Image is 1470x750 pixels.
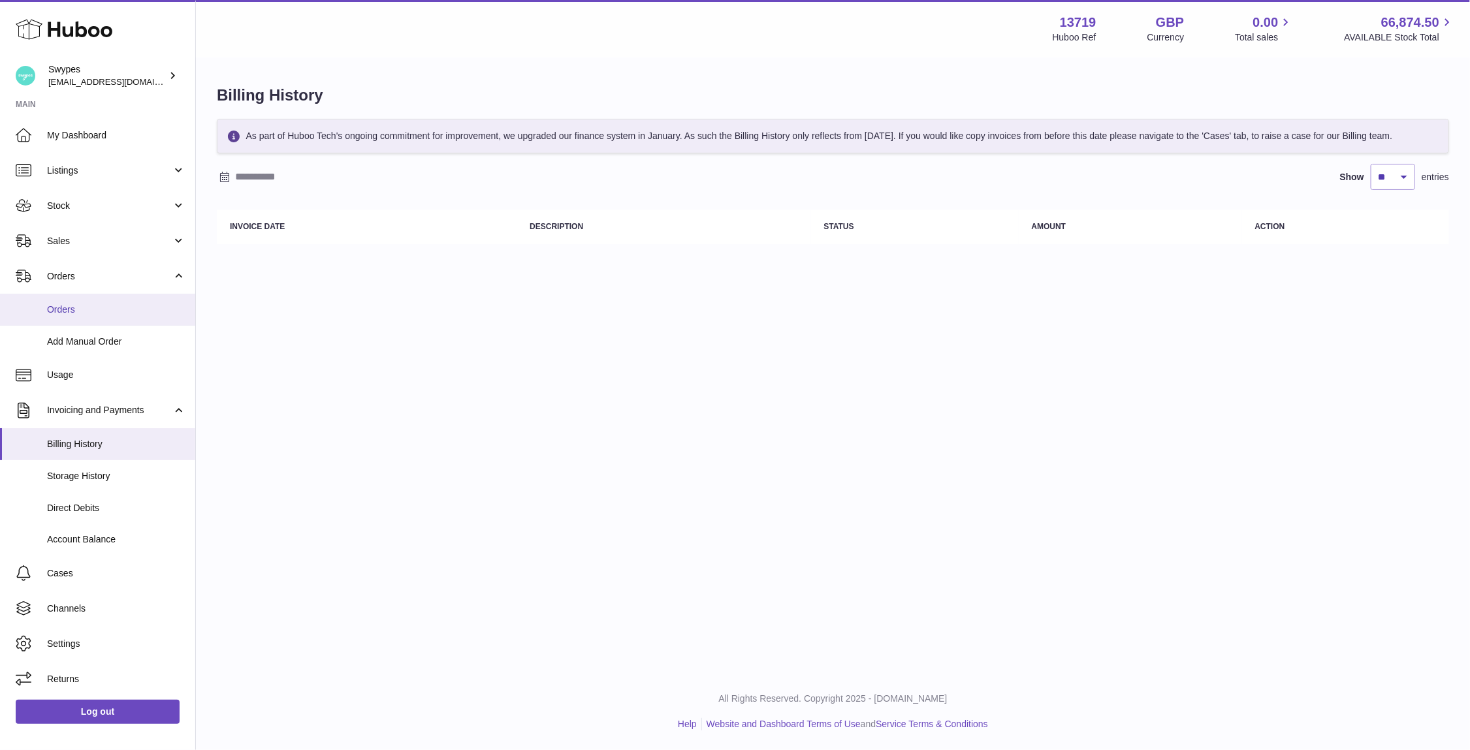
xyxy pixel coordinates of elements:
[16,700,180,723] a: Log out
[47,336,185,348] span: Add Manual Order
[1344,14,1454,44] a: 66,874.50 AVAILABLE Stock Total
[47,270,172,283] span: Orders
[206,693,1460,705] p: All Rights Reserved. Copyright 2025 - [DOMAIN_NAME]
[47,404,172,416] span: Invoicing and Payments
[1156,14,1184,31] strong: GBP
[824,222,854,231] strong: Status
[530,222,583,231] strong: Description
[217,85,1449,106] h1: Billing History
[48,63,166,88] div: Swypes
[1340,171,1364,183] label: Show
[217,119,1449,153] div: As part of Huboo Tech's ongoing commitment for improvement, we upgraded our finance system in Jan...
[1381,14,1439,31] span: 66,874.50
[47,533,185,546] span: Account Balance
[1253,14,1279,31] span: 0.00
[1053,31,1096,44] div: Huboo Ref
[1344,31,1454,44] span: AVAILABLE Stock Total
[47,200,172,212] span: Stock
[47,638,185,650] span: Settings
[47,369,185,381] span: Usage
[47,470,185,482] span: Storage History
[230,222,285,231] strong: Invoice Date
[47,304,185,316] span: Orders
[702,718,988,730] li: and
[1255,222,1285,231] strong: Action
[47,567,185,580] span: Cases
[47,235,172,247] span: Sales
[1147,31,1185,44] div: Currency
[876,719,988,729] a: Service Terms & Conditions
[707,719,861,729] a: Website and Dashboard Terms of Use
[1032,222,1066,231] strong: Amount
[1422,171,1449,183] span: entries
[48,76,192,87] span: [EMAIL_ADDRESS][DOMAIN_NAME]
[47,164,172,177] span: Listings
[1235,14,1293,44] a: 0.00 Total sales
[47,129,185,142] span: My Dashboard
[47,438,185,450] span: Billing History
[47,502,185,514] span: Direct Debits
[1060,14,1096,31] strong: 13719
[678,719,697,729] a: Help
[47,673,185,685] span: Returns
[47,602,185,615] span: Channels
[1235,31,1293,44] span: Total sales
[16,66,35,86] img: hello@swypes.co.uk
